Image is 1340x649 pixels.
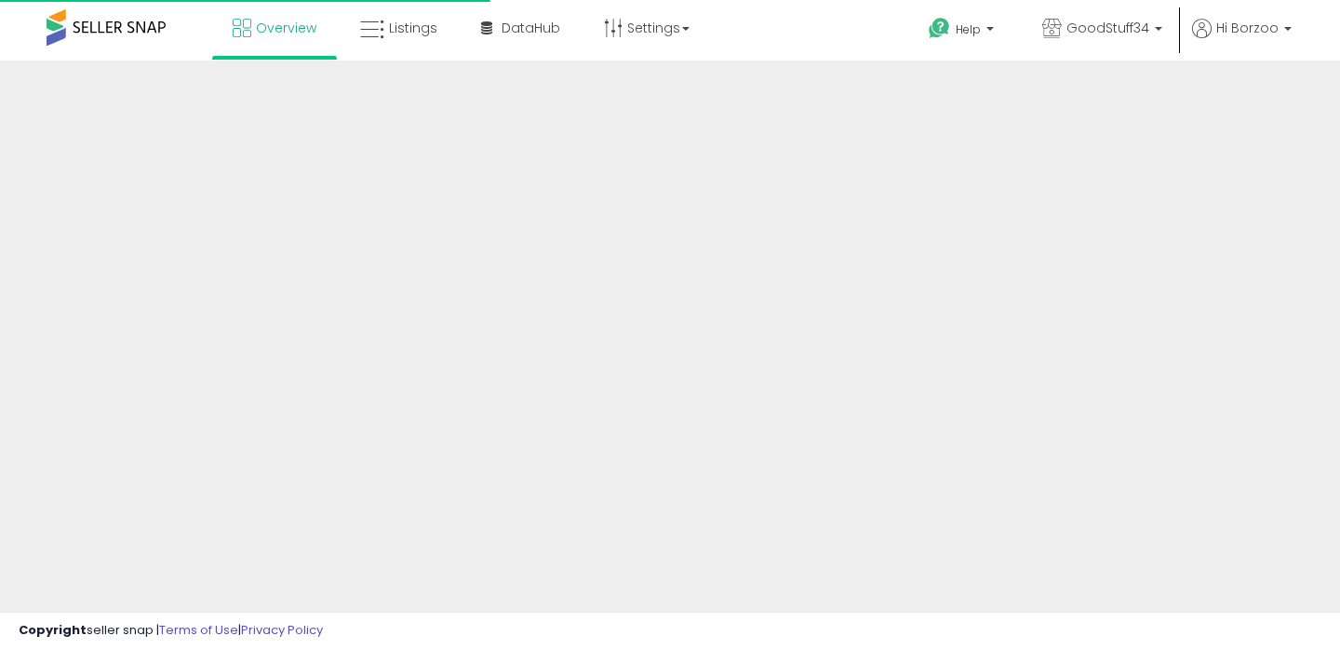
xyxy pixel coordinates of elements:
span: Help [956,21,981,37]
a: Terms of Use [159,621,238,639]
a: Privacy Policy [241,621,323,639]
span: Hi Borzoo [1216,19,1279,37]
a: Hi Borzoo [1192,19,1292,61]
span: Overview [256,19,316,37]
span: DataHub [502,19,560,37]
a: Help [914,3,1012,61]
div: seller snap | | [19,622,323,640]
span: Listings [389,19,437,37]
i: Get Help [928,17,951,40]
strong: Copyright [19,621,87,639]
span: GoodStuff34 [1066,19,1149,37]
